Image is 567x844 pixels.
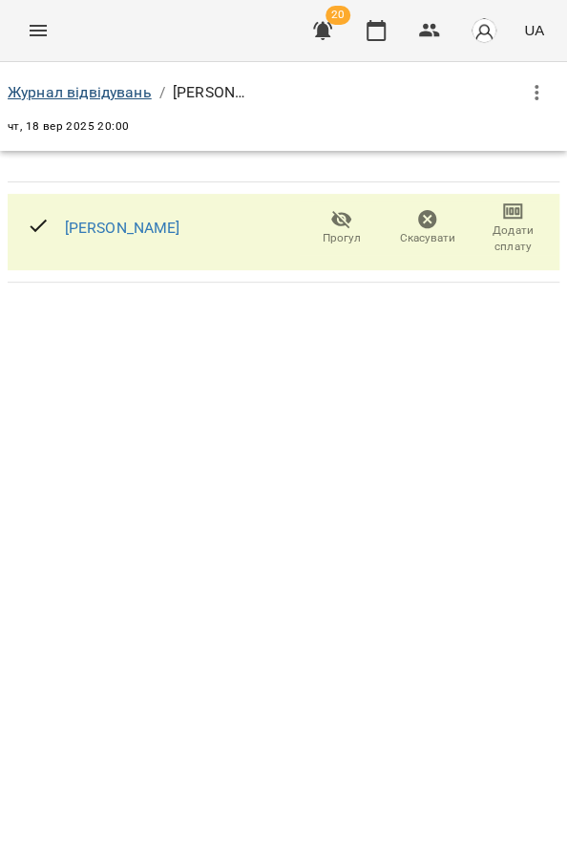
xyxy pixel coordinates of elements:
a: [PERSON_NAME] [65,219,180,237]
img: avatar_s.png [471,17,497,44]
li: / [159,81,165,104]
span: чт, 18 вер 2025 20:00 [8,119,129,133]
span: UA [524,20,544,40]
span: Скасувати [400,230,455,246]
span: 20 [325,6,350,25]
button: Прогул [299,201,385,255]
nav: breadcrumb [8,81,249,104]
button: UA [516,12,552,48]
a: Журнал відвідувань [8,83,152,101]
p: [PERSON_NAME] [173,81,249,104]
button: Скасувати [385,201,471,255]
button: Menu [15,8,61,53]
span: Прогул [323,230,361,246]
span: Додати сплату [481,222,544,255]
button: Додати сплату [470,201,556,255]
